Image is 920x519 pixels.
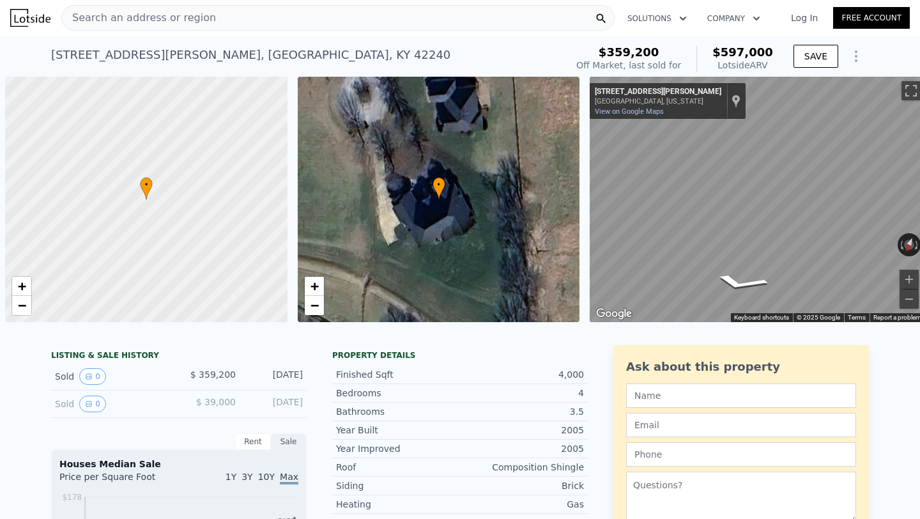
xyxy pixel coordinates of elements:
[55,368,169,385] div: Sold
[593,306,635,322] a: Open this area in Google Maps (opens a new window)
[59,458,298,470] div: Houses Median Sale
[460,461,584,474] div: Composition Shingle
[460,368,584,381] div: 4,000
[12,277,31,296] a: Zoom in
[595,107,664,116] a: View on Google Maps
[712,59,773,72] div: Lotside ARV
[336,442,460,455] div: Year Improved
[460,405,584,418] div: 3.5
[833,7,910,29] a: Free Account
[900,290,919,309] button: Zoom out
[235,433,271,450] div: Rent
[258,472,275,482] span: 10Y
[460,442,584,455] div: 2005
[898,233,905,256] button: Rotate counterclockwise
[305,296,324,315] a: Zoom out
[900,233,918,258] button: Reset the view
[271,433,307,450] div: Sale
[697,7,770,30] button: Company
[79,368,106,385] button: View historical data
[140,179,153,190] span: •
[460,479,584,492] div: Brick
[617,7,697,30] button: Solutions
[18,278,26,294] span: +
[626,413,856,437] input: Email
[433,179,445,190] span: •
[593,306,635,322] img: Google
[460,498,584,511] div: Gas
[190,369,236,380] span: $ 359,200
[12,296,31,315] a: Zoom out
[241,472,252,482] span: 3Y
[336,368,460,381] div: Finished Sqft
[694,270,786,295] path: Go North, Martin Ct
[732,94,740,108] a: Show location on map
[310,297,318,313] span: −
[626,358,856,376] div: Ask about this property
[51,350,307,363] div: LISTING & SALE HISTORY
[460,387,584,399] div: 4
[18,297,26,313] span: −
[793,45,838,68] button: SAVE
[843,43,869,69] button: Show Options
[10,9,50,27] img: Lotside
[226,472,236,482] span: 1Y
[626,442,856,467] input: Phone
[280,472,298,484] span: Max
[196,397,236,407] span: $ 39,000
[797,314,840,321] span: © 2025 Google
[433,177,445,199] div: •
[336,498,460,511] div: Heating
[734,313,789,322] button: Keyboard shortcuts
[626,383,856,408] input: Name
[336,479,460,492] div: Siding
[310,278,318,294] span: +
[848,314,866,321] a: Terms (opens in new tab)
[79,396,106,412] button: View historical data
[51,46,450,64] div: [STREET_ADDRESS][PERSON_NAME] , [GEOGRAPHIC_DATA] , KY 42240
[62,493,82,502] tspan: $178
[336,387,460,399] div: Bedrooms
[712,45,773,59] span: $597,000
[336,405,460,418] div: Bathrooms
[900,270,919,289] button: Zoom in
[140,177,153,199] div: •
[336,461,460,474] div: Roof
[246,396,303,412] div: [DATE]
[62,10,216,26] span: Search an address or region
[776,12,833,24] a: Log In
[55,396,169,412] div: Sold
[595,97,721,105] div: [GEOGRAPHIC_DATA], [US_STATE]
[332,350,588,360] div: Property details
[460,424,584,437] div: 2005
[305,277,324,296] a: Zoom in
[246,368,303,385] div: [DATE]
[599,45,659,59] span: $359,200
[336,424,460,437] div: Year Built
[595,87,721,97] div: [STREET_ADDRESS][PERSON_NAME]
[59,470,179,491] div: Price per Square Foot
[576,59,681,72] div: Off Market, last sold for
